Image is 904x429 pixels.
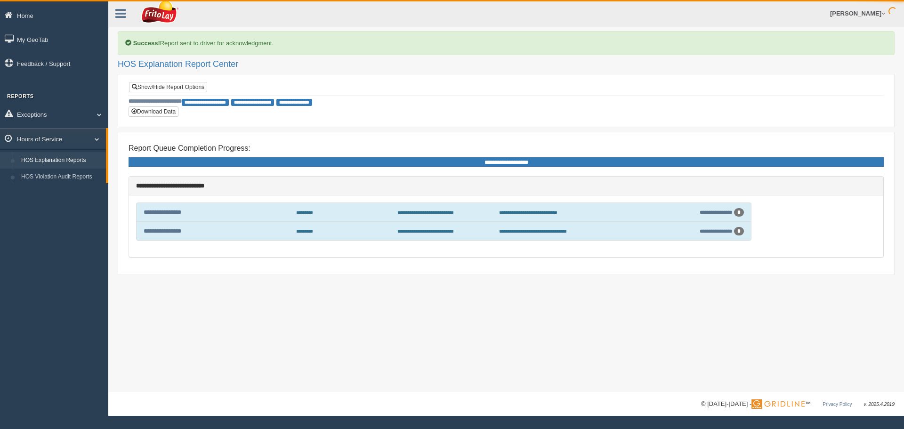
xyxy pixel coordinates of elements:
[823,402,852,407] a: Privacy Policy
[118,31,895,55] div: Report sent to driver for acknowledgment.
[701,399,895,409] div: © [DATE]-[DATE] - ™
[129,106,178,117] button: Download Data
[129,144,884,153] h4: Report Queue Completion Progress:
[751,399,805,409] img: Gridline
[17,152,106,169] a: HOS Explanation Reports
[118,60,895,69] h2: HOS Explanation Report Center
[129,82,207,92] a: Show/Hide Report Options
[133,40,160,47] b: Success!
[17,169,106,186] a: HOS Violation Audit Reports
[864,402,895,407] span: v. 2025.4.2019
